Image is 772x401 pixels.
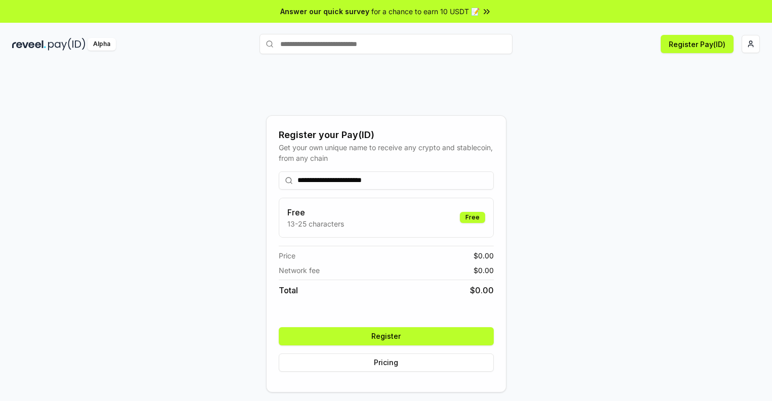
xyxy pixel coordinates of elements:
[287,218,344,229] p: 13-25 characters
[12,38,46,51] img: reveel_dark
[279,265,320,276] span: Network fee
[279,327,494,345] button: Register
[88,38,116,51] div: Alpha
[280,6,369,17] span: Answer our quick survey
[279,353,494,372] button: Pricing
[48,38,85,51] img: pay_id
[661,35,734,53] button: Register Pay(ID)
[460,212,485,223] div: Free
[470,284,494,296] span: $ 0.00
[474,265,494,276] span: $ 0.00
[279,142,494,163] div: Get your own unique name to receive any crypto and stablecoin, from any chain
[279,128,494,142] div: Register your Pay(ID)
[371,6,480,17] span: for a chance to earn 10 USDT 📝
[279,250,295,261] span: Price
[287,206,344,218] h3: Free
[279,284,298,296] span: Total
[474,250,494,261] span: $ 0.00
